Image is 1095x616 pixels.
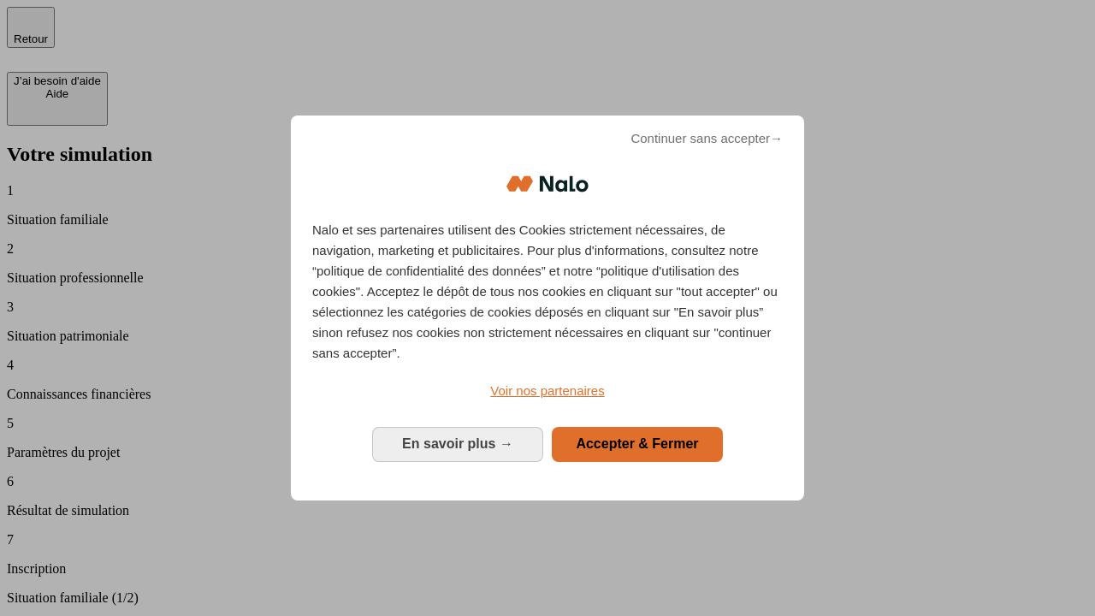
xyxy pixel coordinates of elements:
[576,436,698,451] span: Accepter & Fermer
[490,383,604,398] span: Voir nos partenaires
[312,381,783,401] a: Voir nos partenaires
[312,220,783,364] p: Nalo et ses partenaires utilisent des Cookies strictement nécessaires, de navigation, marketing e...
[506,158,589,210] img: Logo
[630,128,783,149] span: Continuer sans accepter→
[372,427,543,461] button: En savoir plus: Configurer vos consentements
[552,427,723,461] button: Accepter & Fermer: Accepter notre traitement des données et fermer
[402,436,513,451] span: En savoir plus →
[291,115,804,500] div: Bienvenue chez Nalo Gestion du consentement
